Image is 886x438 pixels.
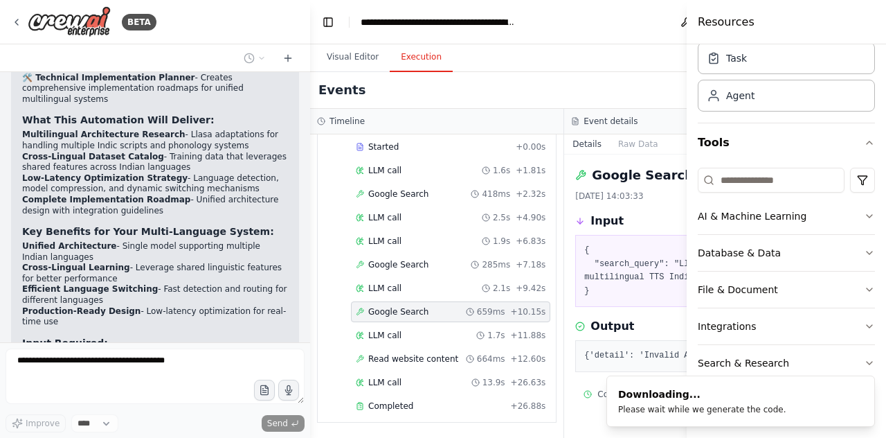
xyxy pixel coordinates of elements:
h3: Timeline [329,116,365,127]
button: Visual Editor [316,43,390,72]
div: [DATE] 14:03:33 [575,191,807,202]
button: Click to speak your automation idea [278,380,299,401]
button: Integrations [698,308,875,344]
span: LLM call [368,165,401,176]
button: AI & Machine Learning [698,198,875,234]
button: Database & Data [698,235,875,271]
button: Execution [390,43,453,72]
span: LLM call [368,212,401,223]
button: File & Document [698,272,875,308]
div: BETA [122,14,156,30]
span: + 26.88s [511,401,546,412]
div: Task [726,51,747,65]
strong: Cross-Lingual Dataset Catalog [22,152,164,161]
h3: Input [590,213,624,229]
div: Database & Data [698,246,781,260]
h4: Resources [698,14,754,30]
div: Please wait while we generate the code. [618,404,786,415]
span: Started [368,141,399,152]
p: - Creates comprehensive implementation roadmaps for unified multilingual systems [22,73,288,105]
strong: 🛠️ Technical Implementation Planner [22,73,195,82]
span: 664ms [477,353,505,365]
button: Search & Research [698,345,875,381]
strong: Production-Ready Design [22,306,141,316]
li: - Unified architecture design with integration guidelines [22,195,288,216]
button: Switch to previous chat [238,50,271,67]
strong: Input Required: [22,338,108,349]
strong: Multilingual Architecture Research [22,130,186,139]
button: Start a new chat [277,50,299,67]
img: Logo [28,6,111,37]
div: Search & Research [698,356,789,370]
li: - Single model supporting multiple Indian languages [22,241,288,263]
strong: Unified Architecture [22,241,117,251]
button: Hide left sidebar [318,12,338,32]
li: - Leverage shared linguistic features for better performance [22,263,288,284]
span: + 6.83s [516,236,545,247]
strong: What This Automation Will Deliver: [22,114,215,125]
span: 1.6s [493,165,510,176]
h3: Output [590,318,634,335]
pre: { "search_query": "Llasa architecture multilingual TTS Indian languages" } [584,244,798,298]
span: + 9.42s [516,283,545,294]
span: + 2.32s [516,189,545,200]
span: Read website content [368,353,458,365]
span: + 0.00s [516,141,545,152]
div: Agent [726,89,754,103]
pre: {'detail': 'Invalid API key'} [584,349,798,363]
span: 2.5s [493,212,510,223]
span: + 1.81s [516,165,545,176]
h2: Google Search [592,166,694,185]
span: 285ms [482,259,510,270]
span: Google Search [368,259,428,270]
button: Tools [698,123,875,162]
div: File & Document [698,283,778,297]
li: - Fast detection and routing for different languages [22,284,288,306]
div: AI & Machine Learning [698,209,806,223]
span: Completed [368,401,413,412]
li: - Low-latency optimization for real-time use [22,306,288,328]
span: Improve [26,418,60,429]
button: Improve [6,414,66,432]
span: Send [267,418,288,429]
div: Downloading... [618,387,786,401]
span: 1.9s [493,236,510,247]
span: + 10.15s [511,306,546,317]
span: Google Search [368,189,428,200]
div: Integrations [698,319,756,333]
span: + 26.63s [511,377,546,388]
span: 1.7s [487,330,505,341]
li: - Training data that leverages shared features across Indian languages [22,152,288,173]
strong: Efficient Language Switching [22,284,158,294]
span: 2.1s [493,283,510,294]
button: Details [564,134,610,154]
nav: breadcrumb [361,15,516,29]
span: Google Search [368,306,428,317]
button: Upload files [254,380,275,401]
span: + 4.90s [516,212,545,223]
strong: Complete Implementation Roadmap [22,195,190,204]
button: Raw Data [610,134,667,154]
strong: Key Benefits for Your Multi-Language System: [22,226,274,237]
span: 418ms [482,189,510,200]
span: LLM call [368,283,401,294]
span: + 7.18s [516,259,545,270]
h2: Events [318,80,365,100]
span: LLM call [368,236,401,247]
span: LLM call [368,377,401,388]
li: - Language detection, model compression, and dynamic switching mechanisms [22,173,288,195]
div: Crew [698,37,875,123]
span: 659ms [477,306,505,317]
button: Send [262,415,305,432]
span: LLM call [368,330,401,341]
h3: Event details [584,116,638,127]
li: - Llasa adaptations for handling multiple Indic scripts and phonology systems [22,130,288,151]
span: + 12.60s [511,353,546,365]
span: + 11.88s [511,330,546,341]
div: Tools [698,162,875,430]
strong: Low-Latency Optimization Strategy [22,173,188,183]
span: 13.9s [482,377,505,388]
strong: Cross-Lingual Learning [22,263,130,272]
